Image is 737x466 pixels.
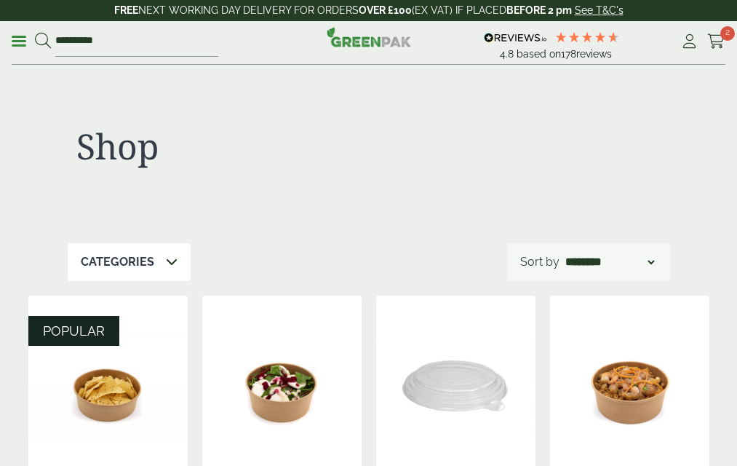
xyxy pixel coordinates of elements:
span: 178 [561,48,576,60]
a: 2 [707,31,725,52]
a: See T&C's [575,4,624,16]
p: Sort by [520,253,559,271]
span: POPULAR [43,323,105,339]
i: My Account [680,34,698,49]
img: GreenPak Supplies [327,27,411,47]
strong: BEFORE 2 pm [506,4,572,16]
p: Categories [81,253,154,271]
span: 2 [720,26,735,41]
span: reviews [576,48,612,60]
div: 4.78 Stars [554,31,620,44]
span: Based on [517,48,561,60]
h1: Shop [76,125,360,167]
select: Shop order [562,253,657,271]
strong: FREE [114,4,138,16]
img: REVIEWS.io [484,33,547,43]
strong: OVER £100 [359,4,412,16]
i: Cart [707,34,725,49]
span: 4.8 [500,48,517,60]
